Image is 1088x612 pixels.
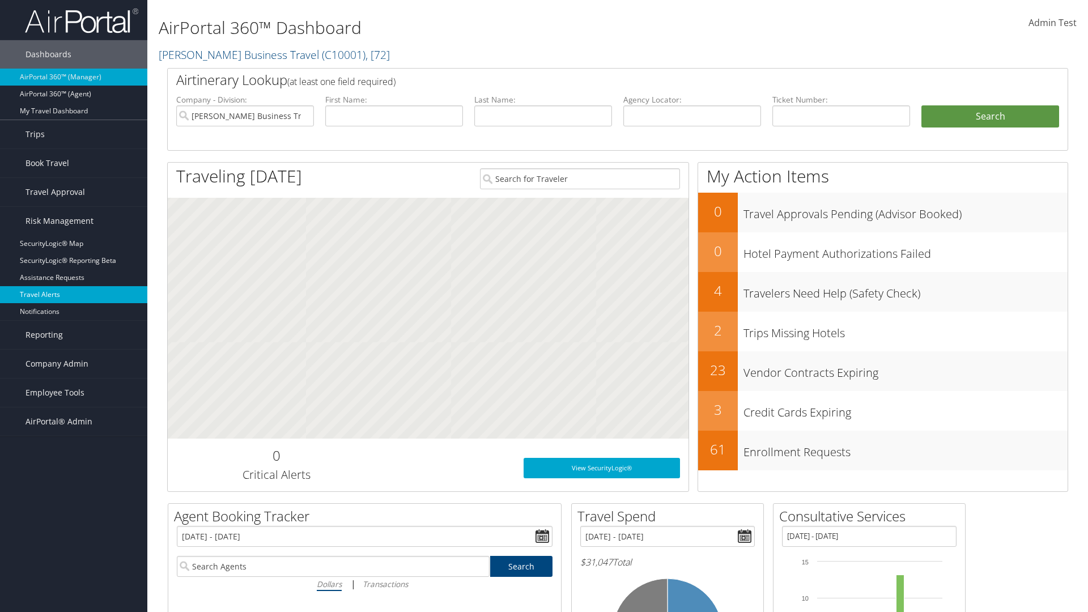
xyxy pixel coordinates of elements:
[698,400,738,419] h2: 3
[577,507,763,526] h2: Travel Spend
[25,207,93,235] span: Risk Management
[698,431,1068,470] a: 61Enrollment Requests
[743,439,1068,460] h3: Enrollment Requests
[480,168,680,189] input: Search for Traveler
[921,105,1059,128] button: Search
[176,94,314,105] label: Company - Division:
[743,399,1068,420] h3: Credit Cards Expiring
[174,507,561,526] h2: Agent Booking Tracker
[177,577,552,591] div: |
[25,407,92,436] span: AirPortal® Admin
[287,75,396,88] span: (at least one field required)
[25,379,84,407] span: Employee Tools
[490,556,553,577] a: Search
[25,178,85,206] span: Travel Approval
[322,47,365,62] span: ( C10001 )
[474,94,612,105] label: Last Name:
[802,559,809,566] tspan: 15
[772,94,910,105] label: Ticket Number:
[743,359,1068,381] h3: Vendor Contracts Expiring
[580,556,613,568] span: $31,047
[698,440,738,459] h2: 61
[524,458,680,478] a: View SecurityLogic®
[365,47,390,62] span: , [ 72 ]
[698,321,738,340] h2: 2
[698,272,1068,312] a: 4Travelers Need Help (Safety Check)
[1028,6,1077,41] a: Admin Test
[25,120,45,148] span: Trips
[25,350,88,378] span: Company Admin
[176,164,302,188] h1: Traveling [DATE]
[698,351,1068,391] a: 23Vendor Contracts Expiring
[25,7,138,34] img: airportal-logo.png
[159,47,390,62] a: [PERSON_NAME] Business Travel
[743,240,1068,262] h3: Hotel Payment Authorizations Failed
[176,446,376,465] h2: 0
[698,193,1068,232] a: 0Travel Approvals Pending (Advisor Booked)
[25,321,63,349] span: Reporting
[176,70,984,90] h2: Airtinerary Lookup
[580,556,755,568] h6: Total
[743,201,1068,222] h3: Travel Approvals Pending (Advisor Booked)
[743,320,1068,341] h3: Trips Missing Hotels
[779,507,965,526] h2: Consultative Services
[698,232,1068,272] a: 0Hotel Payment Authorizations Failed
[176,467,376,483] h3: Critical Alerts
[25,40,71,69] span: Dashboards
[1028,16,1077,29] span: Admin Test
[698,164,1068,188] h1: My Action Items
[325,94,463,105] label: First Name:
[177,556,490,577] input: Search Agents
[698,241,738,261] h2: 0
[25,149,69,177] span: Book Travel
[159,16,771,40] h1: AirPortal 360™ Dashboard
[698,391,1068,431] a: 3Credit Cards Expiring
[363,579,408,589] i: Transactions
[698,281,738,300] h2: 4
[698,312,1068,351] a: 2Trips Missing Hotels
[743,280,1068,301] h3: Travelers Need Help (Safety Check)
[802,595,809,602] tspan: 10
[317,579,342,589] i: Dollars
[698,360,738,380] h2: 23
[698,202,738,221] h2: 0
[623,94,761,105] label: Agency Locator:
